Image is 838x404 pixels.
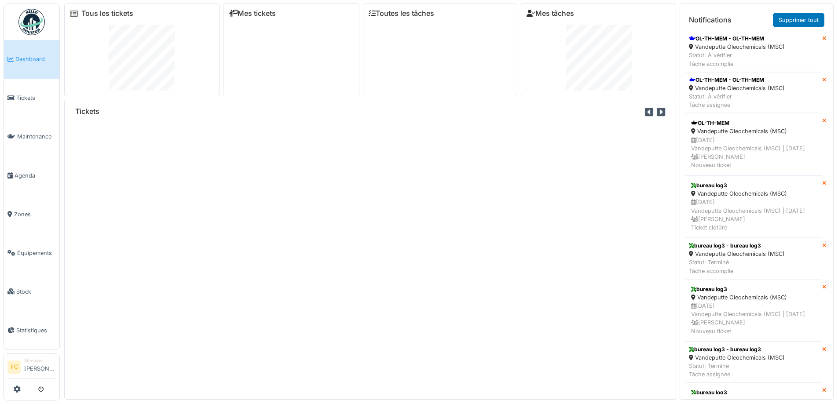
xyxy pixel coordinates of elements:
[691,136,816,170] div: [DATE] Vandeputte Oleochemicals (MSC) | [DATE] [PERSON_NAME] Nouveau ticket
[689,250,785,258] div: Vandeputte Oleochemicals (MSC)
[4,156,59,195] a: Agenda
[689,35,785,43] div: OL-TH-MEM - OL-TH-MEM
[689,51,785,68] div: Statut: À vérifier Tâche accomplie
[24,357,56,376] li: [PERSON_NAME]
[689,353,785,362] div: Vandeputte Oleochemicals (MSC)
[16,288,56,296] span: Stock
[691,302,816,335] div: [DATE] Vandeputte Oleochemicals (MSC) | [DATE] [PERSON_NAME] Nouveau ticket
[689,346,785,353] div: bureau log3 - bureau log3
[17,249,56,257] span: Équipements
[15,171,56,180] span: Agenda
[691,293,816,302] div: Vandeputte Oleochemicals (MSC)
[773,13,824,27] a: Supprimer tout
[689,362,785,379] div: Statut: Terminé Tâche assignée
[691,198,816,232] div: [DATE] Vandeputte Oleochemicals (MSC) | [DATE] [PERSON_NAME] Ticket clotûré
[691,182,816,189] div: bureau log3
[689,43,785,51] div: Vandeputte Oleochemicals (MSC)
[369,9,434,18] a: Toutes les tâches
[689,16,732,24] h6: Notifications
[685,31,822,72] a: OL-TH-MEM - OL-TH-MEM Vandeputte Oleochemicals (MSC) Statut: À vérifierTâche accomplie
[7,360,21,374] li: FC
[4,195,59,233] a: Zones
[4,117,59,156] a: Maintenance
[4,79,59,117] a: Tickets
[691,189,816,198] div: Vandeputte Oleochemicals (MSC)
[4,40,59,79] a: Dashboard
[75,107,99,116] h6: Tickets
[16,326,56,335] span: Statistiques
[527,9,574,18] a: Mes tâches
[15,55,56,63] span: Dashboard
[689,76,785,84] div: OL-TH-MEM - OL-TH-MEM
[229,9,276,18] a: Mes tickets
[691,285,816,293] div: bureau log3
[4,272,59,311] a: Stock
[685,279,822,342] a: bureau log3 Vandeputte Oleochemicals (MSC) [DATE]Vandeputte Oleochemicals (MSC) | [DATE] [PERSON_...
[14,210,56,218] span: Zones
[81,9,133,18] a: Tous les tickets
[685,175,822,238] a: bureau log3 Vandeputte Oleochemicals (MSC) [DATE]Vandeputte Oleochemicals (MSC) | [DATE] [PERSON_...
[691,389,816,397] div: bureau log3
[689,92,785,109] div: Statut: À vérifier Tâche assignée
[689,258,785,275] div: Statut: Terminé Tâche accomplie
[685,113,822,175] a: OL-TH-MEM Vandeputte Oleochemicals (MSC) [DATE]Vandeputte Oleochemicals (MSC) | [DATE] [PERSON_NA...
[16,94,56,102] span: Tickets
[4,233,59,272] a: Équipements
[691,119,816,127] div: OL-TH-MEM
[691,127,816,135] div: Vandeputte Oleochemicals (MSC)
[685,342,822,383] a: bureau log3 - bureau log3 Vandeputte Oleochemicals (MSC) Statut: TerminéTâche assignée
[24,357,56,364] div: Manager
[685,72,822,113] a: OL-TH-MEM - OL-TH-MEM Vandeputte Oleochemicals (MSC) Statut: À vérifierTâche assignée
[685,238,822,279] a: bureau log3 - bureau log3 Vandeputte Oleochemicals (MSC) Statut: TerminéTâche accomplie
[689,84,785,92] div: Vandeputte Oleochemicals (MSC)
[7,357,56,379] a: FC Manager[PERSON_NAME]
[689,242,785,250] div: bureau log3 - bureau log3
[17,132,56,141] span: Maintenance
[18,9,45,35] img: Badge_color-CXgf-gQk.svg
[4,311,59,349] a: Statistiques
